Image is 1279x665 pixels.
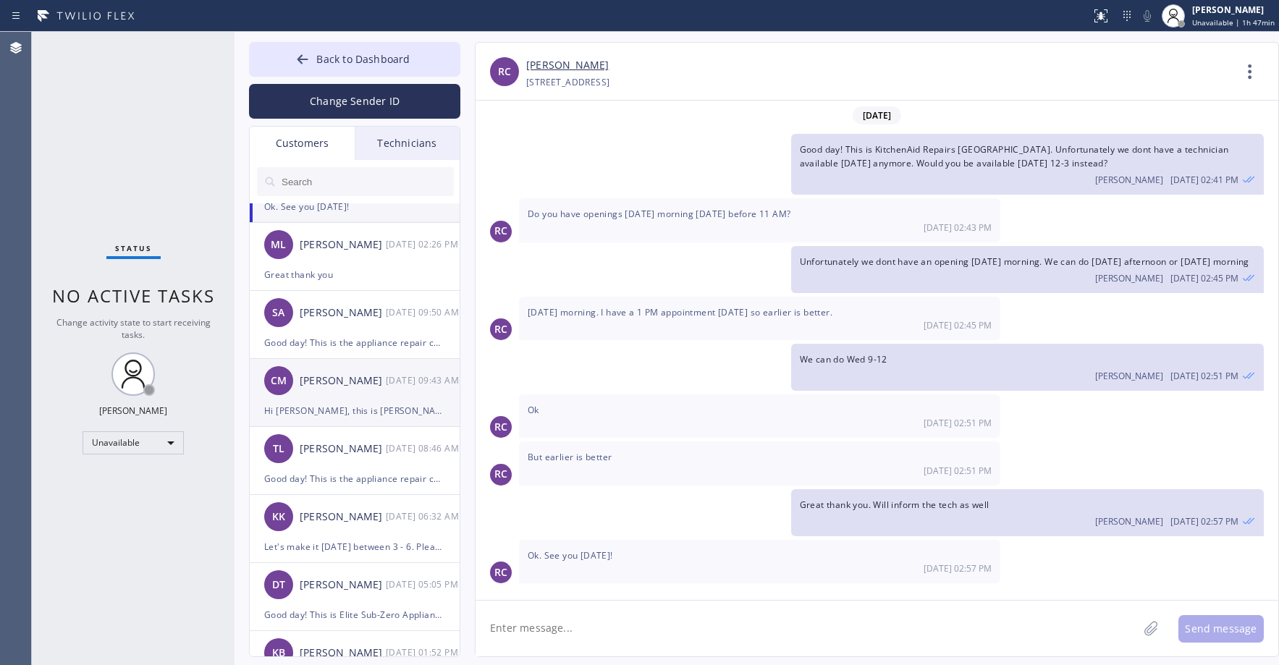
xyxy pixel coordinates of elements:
[528,549,613,562] span: Ok. See you [DATE]!
[386,508,461,525] div: 08/29/2025 9:32 AM
[355,127,460,160] div: Technicians
[1137,6,1157,26] button: Mute
[264,402,445,419] div: Hi [PERSON_NAME], this is [PERSON_NAME] reaching out from Thermador Repair Group Coral Gables. I ...
[791,489,1264,536] div: 08/29/2025 9:57 AM
[271,373,287,389] span: CM
[300,237,386,253] div: [PERSON_NAME]
[1095,370,1163,382] span: [PERSON_NAME]
[273,441,284,457] span: TL
[386,372,461,389] div: 08/29/2025 9:43 AM
[1095,515,1163,528] span: [PERSON_NAME]
[791,344,1264,391] div: 08/29/2025 9:51 AM
[853,106,901,124] span: [DATE]
[519,297,1000,340] div: 08/29/2025 9:45 AM
[249,84,460,119] button: Change Sender ID
[386,440,461,457] div: 08/29/2025 9:46 AM
[526,57,609,74] a: [PERSON_NAME]
[519,540,1000,583] div: 08/29/2025 9:57 AM
[800,255,1249,268] span: Unfortunately we dont have an opening [DATE] morning. We can do [DATE] afternoon or [DATE] morning
[528,306,832,318] span: [DATE] morning. I have a 1 PM appointment [DATE] so earlier is better.
[249,42,460,77] button: Back to Dashboard
[924,319,992,331] span: [DATE] 02:45 PM
[1095,272,1163,284] span: [PERSON_NAME]
[800,499,989,511] span: Great thank you. Will inform the tech as well
[924,465,992,477] span: [DATE] 02:51 PM
[52,284,215,308] span: No active tasks
[494,466,507,483] span: RC
[272,305,284,321] span: SA
[494,321,507,338] span: RC
[791,246,1264,293] div: 08/29/2025 9:45 AM
[264,198,445,215] div: Ok. See you [DATE]!
[300,305,386,321] div: [PERSON_NAME]
[300,577,386,593] div: [PERSON_NAME]
[386,576,461,593] div: 08/29/2025 9:05 AM
[264,266,445,283] div: Great thank you
[1192,17,1275,27] span: Unavailable | 1h 47min
[1095,174,1163,186] span: [PERSON_NAME]
[264,334,445,351] div: Good day! This is the appliance repair company you recently contacted. Unfortunately our phone re...
[528,404,539,416] span: Ok
[300,441,386,457] div: [PERSON_NAME]
[498,64,511,80] span: RC
[280,167,454,196] input: Search
[271,237,286,253] span: ML
[272,509,285,525] span: KK
[264,470,445,487] div: Good day! This is the appliance repair company you recently contacted. Unfortunately our phone re...
[386,304,461,321] div: 08/29/2025 9:50 AM
[494,564,507,581] span: RC
[1170,515,1238,528] span: [DATE] 02:57 PM
[83,431,184,454] div: Unavailable
[924,562,992,575] span: [DATE] 02:57 PM
[519,394,1000,438] div: 08/29/2025 9:51 AM
[924,417,992,429] span: [DATE] 02:51 PM
[791,134,1264,195] div: 08/29/2025 9:41 AM
[264,606,445,623] div: Good day! This is Elite Sub-Zero Appliance Repair. Unfortunately our tech has [MEDICAL_DATA] and ...
[519,198,1000,242] div: 08/29/2025 9:43 AM
[528,451,612,463] span: But earlier is better
[800,143,1229,169] span: Good day! This is KitchenAid Repairs [GEOGRAPHIC_DATA]. Unfortunately we dont have a technician a...
[272,645,285,661] span: KB
[250,127,355,160] div: Customers
[115,243,152,253] span: Status
[316,52,410,66] span: Back to Dashboard
[99,404,167,417] div: [PERSON_NAME]
[1170,272,1238,284] span: [DATE] 02:45 PM
[519,441,1000,485] div: 08/29/2025 9:51 AM
[300,373,386,389] div: [PERSON_NAME]
[386,644,461,661] div: 08/28/2025 9:52 AM
[386,236,461,253] div: 08/29/2025 9:26 AM
[1170,370,1238,382] span: [DATE] 02:51 PM
[494,419,507,436] span: RC
[494,223,507,240] span: RC
[56,316,211,341] span: Change activity state to start receiving tasks.
[264,538,445,555] div: Let's make it [DATE] between 3 - 6. Please confirm technician will come at that time.
[300,509,386,525] div: [PERSON_NAME]
[1192,4,1275,16] div: [PERSON_NAME]
[526,74,609,90] div: [STREET_ADDRESS]
[272,577,285,593] span: DT
[800,353,887,365] span: We can do Wed 9-12
[300,645,386,661] div: [PERSON_NAME]
[1178,615,1264,643] button: Send message
[1170,174,1238,186] span: [DATE] 02:41 PM
[528,208,790,220] span: Do you have openings [DATE] morning [DATE] before 11 AM?
[924,221,992,234] span: [DATE] 02:43 PM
